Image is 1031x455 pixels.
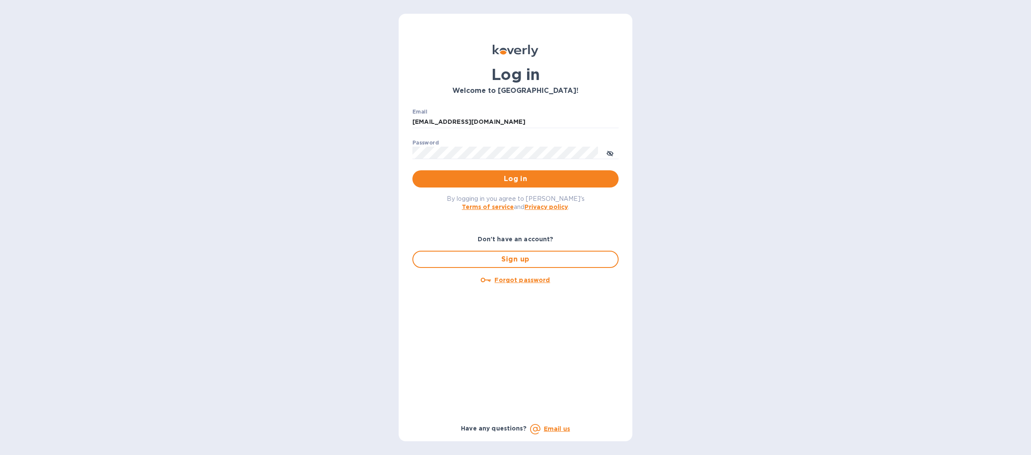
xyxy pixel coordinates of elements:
button: toggle password visibility [601,144,619,161]
input: Enter email address [412,116,619,129]
label: Email [412,109,427,114]
button: Log in [412,170,619,188]
h3: Welcome to [GEOGRAPHIC_DATA]! [412,87,619,95]
img: Koverly [493,45,538,57]
a: Terms of service [462,203,514,210]
span: By logging in you agree to [PERSON_NAME]'s and . [447,195,585,210]
label: Password [412,140,439,145]
b: Don't have an account? [478,236,554,243]
u: Forgot password [494,277,550,283]
b: Have any questions? [461,425,527,432]
a: Privacy policy [525,203,568,210]
a: Email us [544,425,570,432]
span: Log in [419,174,612,184]
button: Sign up [412,251,619,268]
h1: Log in [412,65,619,83]
span: Sign up [420,254,611,264]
